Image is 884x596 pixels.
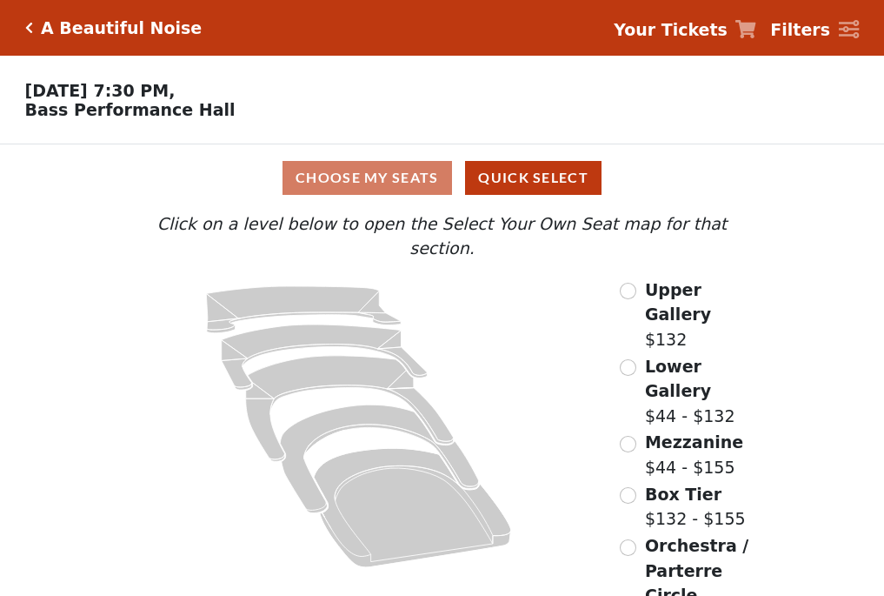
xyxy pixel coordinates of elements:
[770,17,859,43] a: Filters
[645,278,761,352] label: $132
[25,22,33,34] a: Click here to go back to filters
[645,485,721,504] span: Box Tier
[315,448,512,567] path: Orchestra / Parterre Circle - Seats Available: 32
[645,430,743,479] label: $44 - $155
[645,432,743,452] span: Mezzanine
[614,20,728,39] strong: Your Tickets
[41,18,202,38] h5: A Beautiful Noise
[222,325,428,390] path: Lower Gallery - Seats Available: 117
[770,20,830,39] strong: Filters
[465,161,602,195] button: Quick Select
[645,280,711,325] span: Upper Gallery
[645,482,746,532] label: $132 - $155
[207,286,402,333] path: Upper Gallery - Seats Available: 155
[645,357,711,401] span: Lower Gallery
[614,17,756,43] a: Your Tickets
[123,211,761,261] p: Click on a level below to open the Select Your Own Seat map for that section.
[645,354,761,429] label: $44 - $132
